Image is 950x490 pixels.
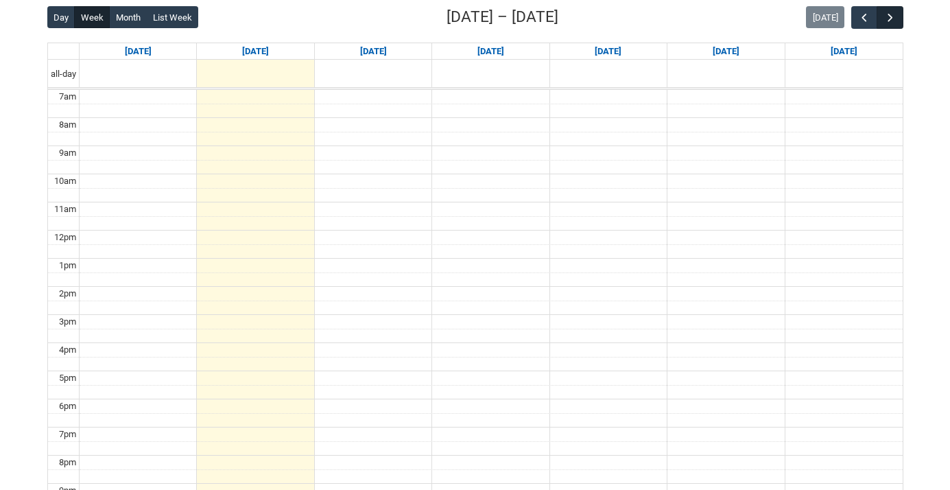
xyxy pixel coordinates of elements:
[56,118,79,132] div: 8am
[56,315,79,329] div: 3pm
[828,43,860,60] a: Go to September 13, 2025
[48,67,79,81] span: all-day
[56,287,79,301] div: 2pm
[56,343,79,357] div: 4pm
[851,6,877,29] button: Previous Week
[710,43,742,60] a: Go to September 12, 2025
[56,90,79,104] div: 7am
[56,371,79,385] div: 5pm
[475,43,507,60] a: Go to September 10, 2025
[146,6,198,28] button: List Week
[122,43,154,60] a: Go to September 7, 2025
[56,399,79,413] div: 6pm
[806,6,844,28] button: [DATE]
[447,5,558,29] h2: [DATE] – [DATE]
[592,43,624,60] a: Go to September 11, 2025
[74,6,110,28] button: Week
[109,6,147,28] button: Month
[51,231,79,244] div: 12pm
[47,6,75,28] button: Day
[877,6,903,29] button: Next Week
[56,428,79,441] div: 7pm
[51,174,79,188] div: 10am
[56,146,79,160] div: 9am
[239,43,272,60] a: Go to September 8, 2025
[56,456,79,469] div: 8pm
[51,202,79,216] div: 11am
[357,43,390,60] a: Go to September 9, 2025
[56,259,79,272] div: 1pm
